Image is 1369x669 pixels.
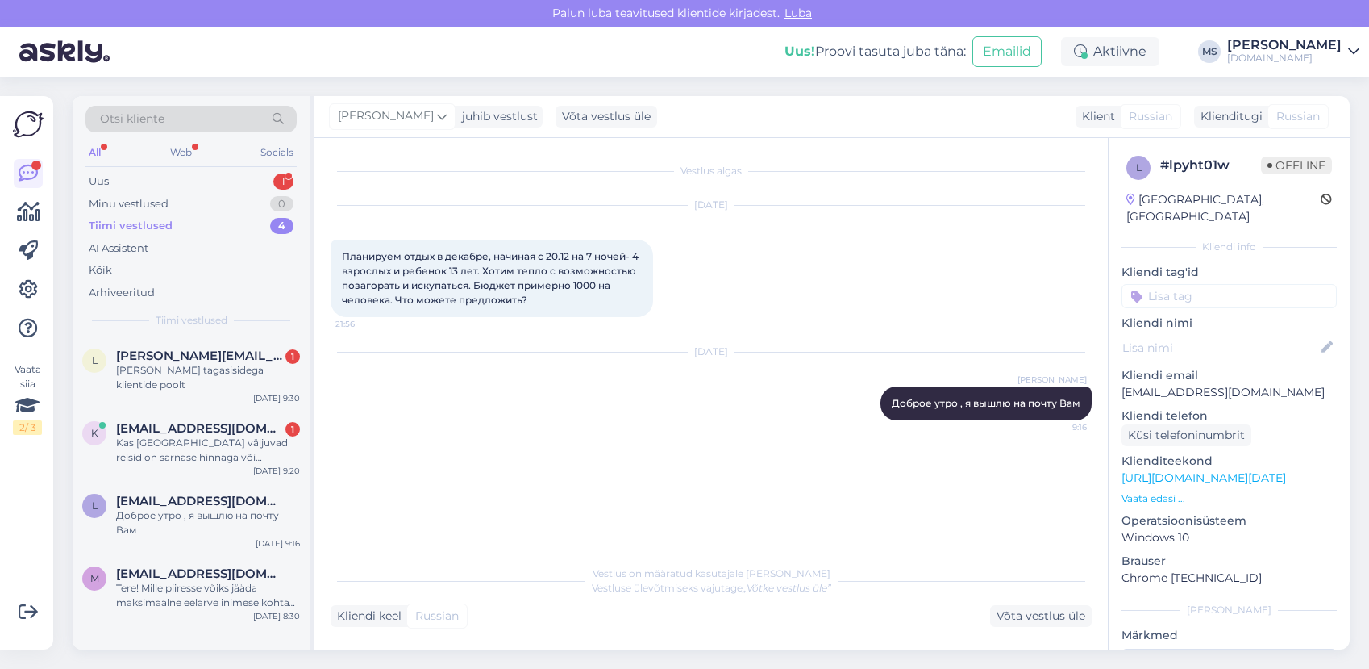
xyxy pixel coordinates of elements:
span: Kadri429@mail.ee [116,421,284,436]
button: Emailid [972,36,1042,67]
div: [DATE] [331,345,1092,359]
p: Märkmed [1121,627,1337,644]
p: Windows 10 [1121,529,1337,546]
div: Kliendi info [1121,240,1337,254]
div: All [85,142,104,163]
span: l [92,500,98,512]
p: Brauser [1121,553,1337,570]
p: Operatsioonisüsteem [1121,512,1337,529]
div: Web [167,142,195,163]
span: Offline [1261,157,1332,174]
div: 1 [285,422,300,437]
span: Доброе утро , я вышлю на почту Вам [892,397,1080,409]
p: Vaata edasi ... [1121,491,1337,506]
div: Võta vestlus üle [990,605,1092,627]
span: Otsi kliente [100,111,164,128]
div: AI Assistent [89,240,148,257]
div: [DOMAIN_NAME] [1227,52,1342,65]
span: m [90,572,99,584]
span: L [92,354,98,366]
span: [PERSON_NAME] [1017,374,1087,386]
a: [URL][DOMAIN_NAME][DATE] [1121,470,1286,485]
div: [GEOGRAPHIC_DATA], [GEOGRAPHIC_DATA] [1126,191,1321,225]
div: [DATE] 9:20 [253,465,300,477]
span: Vestlus on määratud kasutajale [PERSON_NAME] [593,567,830,579]
p: Kliendi tag'id [1121,264,1337,281]
div: MS [1198,40,1221,63]
div: 4 [270,218,293,234]
input: Lisa tag [1121,284,1337,308]
div: 1 [273,174,293,190]
div: Доброе утро , я вышлю на почту Вам [116,508,300,537]
div: [DATE] 9:30 [253,392,300,404]
span: Vestluse ülevõtmiseks vajutage [592,582,831,594]
span: 21:56 [335,318,396,330]
img: Askly Logo [13,109,44,140]
div: Arhiveeritud [89,285,155,301]
div: juhib vestlust [456,108,538,125]
p: Kliendi telefon [1121,408,1337,424]
a: [PERSON_NAME][DOMAIN_NAME] [1227,39,1359,65]
p: Klienditeekond [1121,453,1337,470]
div: Kliendi keel [331,608,402,625]
div: 2 / 3 [13,420,42,435]
div: Klienditugi [1194,108,1263,125]
input: Lisa nimi [1122,339,1318,357]
span: matto2@hot.ee [116,567,284,581]
div: Kõik [89,262,112,278]
div: Proovi tasuta juba täna: [784,42,966,61]
b: Uus! [784,44,815,59]
div: 0 [270,196,293,212]
div: Vaata siia [13,362,42,435]
div: Uus [89,174,109,190]
div: Aktiivne [1061,37,1159,66]
div: Tere! Mille piiresse võiks jääda maksimaalne eelarve inimese kohta? :) [116,581,300,610]
div: Minu vestlused [89,196,169,212]
div: [PERSON_NAME] tagasisidega klientide poolt [116,363,300,392]
div: Kas [GEOGRAPHIC_DATA] väljuvad reisid on sarnase hinnaga või kallimad? [116,436,300,465]
span: lola81@yandex.ru [116,494,284,508]
div: [PERSON_NAME] [1227,39,1342,52]
div: [PERSON_NAME] [1121,603,1337,617]
div: Küsi telefoninumbrit [1121,424,1251,446]
div: [DATE] 9:16 [256,537,300,550]
div: Tiimi vestlused [89,218,173,234]
span: Russian [1276,108,1320,125]
span: Планируем отдых в декабре, начиная с 20.12 на 7 ночей- 4 взрослых и ребенок 13 лет. Хотим тепло с... [342,250,641,306]
p: Kliendi nimi [1121,315,1337,332]
p: [EMAIL_ADDRESS][DOMAIN_NAME] [1121,384,1337,401]
div: 1 [285,349,300,364]
span: l [1136,161,1142,174]
p: Chrome [TECHNICAL_ID] [1121,570,1337,587]
div: Vestlus algas [331,164,1092,178]
p: Kliendi email [1121,367,1337,384]
div: # lpyht01w [1160,156,1261,175]
span: Russian [415,608,459,625]
span: Tiimi vestlused [156,313,227,328]
div: Socials [257,142,297,163]
div: [DATE] 8:30 [253,610,300,622]
span: Luba [780,6,817,20]
span: Laura.rahe84@gmail.com [116,349,284,363]
span: 9:16 [1026,421,1087,433]
i: „Võtke vestlus üle” [743,582,831,594]
div: [DATE] [331,198,1092,212]
span: [PERSON_NAME] [338,107,434,125]
div: Klient [1076,108,1115,125]
span: Russian [1129,108,1172,125]
div: Võta vestlus üle [556,106,657,128]
span: K [91,427,98,439]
